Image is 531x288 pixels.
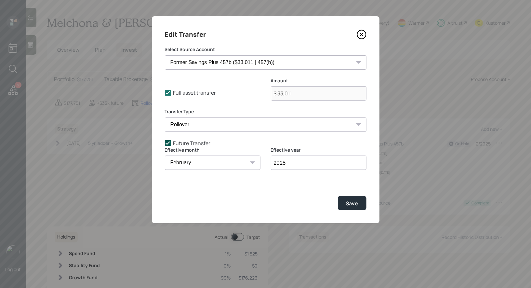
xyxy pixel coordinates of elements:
label: Future Transfer [165,140,366,147]
label: Transfer Type [165,108,366,115]
label: Effective month [165,147,260,153]
h4: Edit Transfer [165,29,206,40]
div: Save [346,200,358,207]
label: Select Source Account [165,46,366,53]
label: Effective year [271,147,366,153]
label: Full asset transfer [165,89,260,96]
button: Save [338,196,366,210]
label: Amount [271,77,366,84]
